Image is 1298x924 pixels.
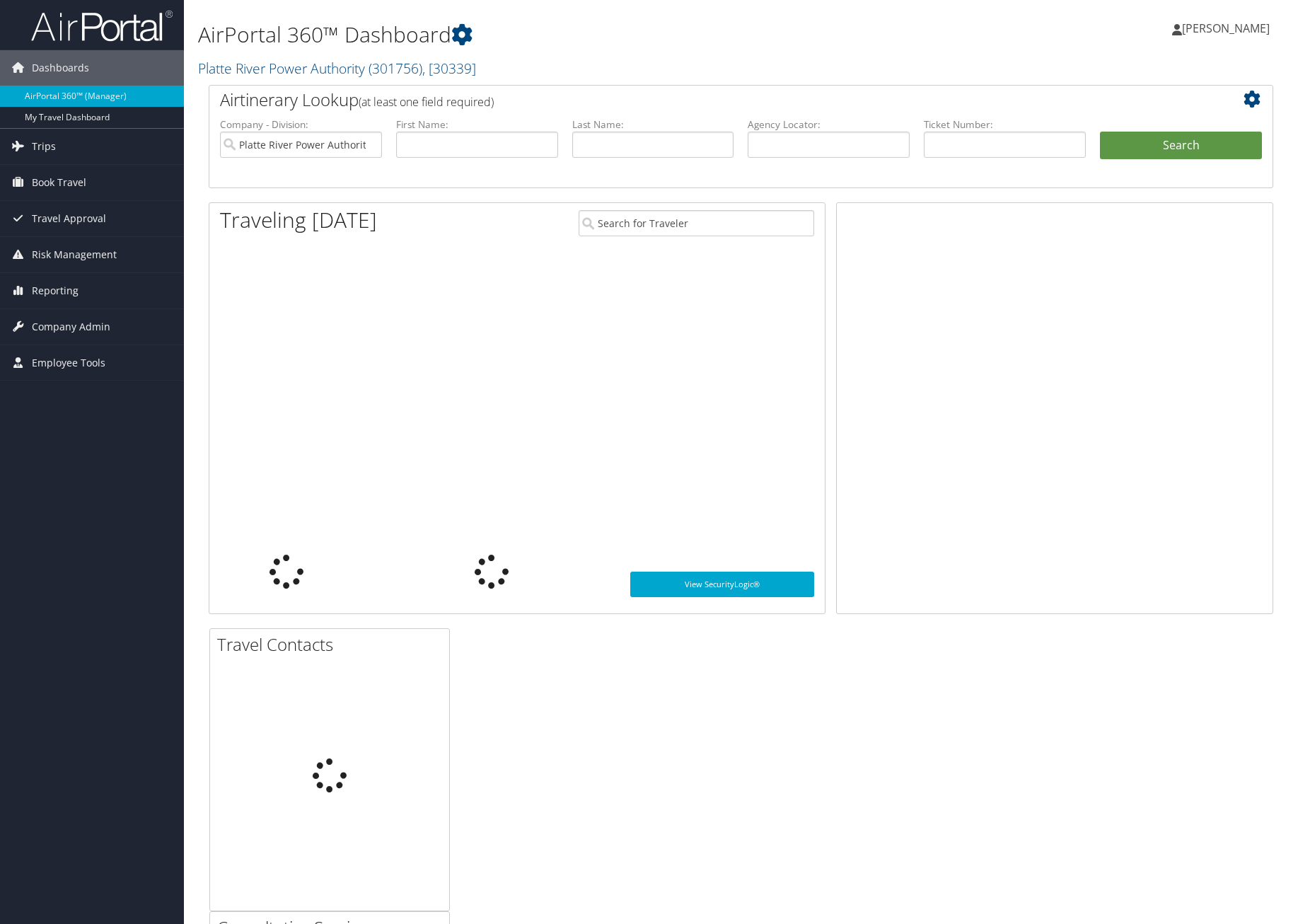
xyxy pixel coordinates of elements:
[198,20,922,50] h1: AirPortal 360™ Dashboard
[359,94,494,110] span: (at least one field required)
[630,572,814,597] a: View SecurityLogic®
[369,59,422,78] span: ( 301756 )
[1182,21,1270,36] span: [PERSON_NAME]
[579,210,813,236] input: Search for Traveler
[1100,132,1262,160] button: Search
[32,345,105,381] span: Employee Tools
[1172,7,1284,50] a: [PERSON_NAME]
[220,205,377,235] h1: Traveling [DATE]
[32,165,86,200] span: Book Travel
[748,117,910,132] label: Agency Locator:
[396,117,558,132] label: First Name:
[32,50,89,86] span: Dashboards
[572,117,734,132] label: Last Name:
[217,633,449,657] h2: Travel Contacts
[32,273,79,308] span: Reporting
[422,59,476,78] span: , [ 30339 ]
[220,88,1174,112] h2: Airtinerary Lookup
[32,237,117,272] span: Risk Management
[32,201,106,236] span: Travel Approval
[31,9,173,42] img: airportal-logo.png
[198,59,476,78] a: Platte River Power Authority
[32,129,56,164] span: Trips
[32,309,110,345] span: Company Admin
[220,117,382,132] label: Company - Division:
[924,117,1086,132] label: Ticket Number:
